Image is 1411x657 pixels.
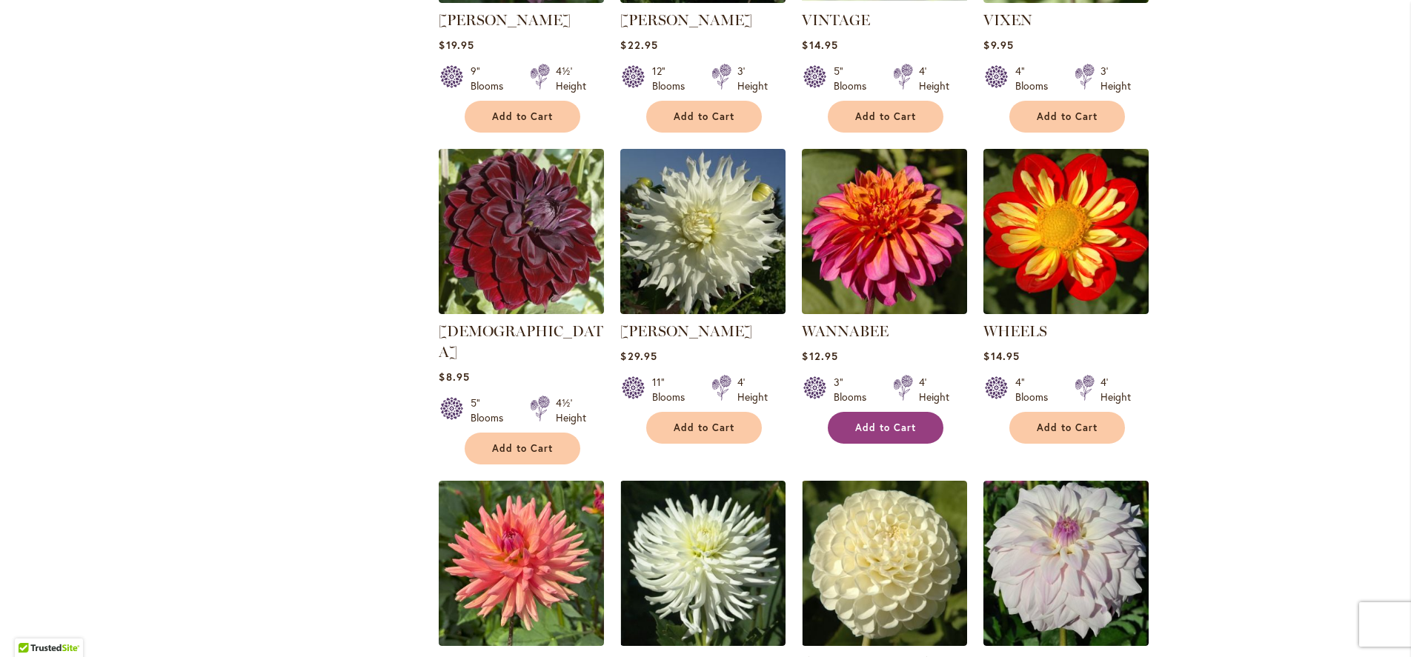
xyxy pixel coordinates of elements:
[471,64,512,93] div: 9" Blooms
[1037,421,1098,434] span: Add to Cart
[620,322,752,340] a: [PERSON_NAME]
[652,64,694,93] div: 12" Blooms
[652,375,694,404] div: 11" Blooms
[439,481,604,646] img: WHIPPER SNAPPER
[1009,412,1125,444] button: Add to Cart
[439,322,603,361] a: [DEMOGRAPHIC_DATA]
[855,110,916,123] span: Add to Cart
[983,38,1013,52] span: $9.95
[439,303,604,317] a: VOODOO
[1015,375,1057,404] div: 4" Blooms
[828,412,943,444] button: Add to Cart
[802,635,967,649] a: WHITE NETTIE
[439,11,571,29] a: [PERSON_NAME]
[465,101,580,133] button: Add to Cart
[439,149,604,314] img: VOODOO
[802,481,967,646] img: WHITE NETTIE
[620,635,786,649] a: WHITE LIGHTNING
[983,303,1149,317] a: WHEELS
[1009,101,1125,133] button: Add to Cart
[556,64,586,93] div: 4½' Height
[439,635,604,649] a: WHIPPER SNAPPER
[802,303,967,317] a: WANNABEE
[919,375,949,404] div: 4' Height
[492,110,553,123] span: Add to Cart
[983,11,1032,29] a: VIXEN
[620,349,657,363] span: $29.95
[492,442,553,455] span: Add to Cart
[439,370,469,384] span: $8.95
[471,396,512,425] div: 5" Blooms
[802,349,837,363] span: $12.95
[646,101,762,133] button: Add to Cart
[919,64,949,93] div: 4' Height
[620,303,786,317] a: Walter Hardisty
[983,149,1149,314] img: WHEELS
[983,322,1047,340] a: WHEELS
[834,375,875,404] div: 3" Blooms
[620,38,657,52] span: $22.95
[620,149,786,314] img: Walter Hardisty
[674,421,734,434] span: Add to Cart
[11,604,53,646] iframe: Launch Accessibility Center
[834,64,875,93] div: 5" Blooms
[828,101,943,133] button: Add to Cart
[983,481,1149,646] img: Who Me?
[802,322,889,340] a: WANNABEE
[439,38,474,52] span: $19.95
[802,11,870,29] a: VINTAGE
[802,149,967,314] img: WANNABEE
[620,481,786,646] img: WHITE LIGHTNING
[855,421,916,434] span: Add to Cart
[556,396,586,425] div: 4½' Height
[620,11,752,29] a: [PERSON_NAME]
[802,38,837,52] span: $14.95
[674,110,734,123] span: Add to Cart
[1015,64,1057,93] div: 4" Blooms
[1100,64,1131,93] div: 3' Height
[1037,110,1098,123] span: Add to Cart
[737,375,768,404] div: 4' Height
[983,349,1019,363] span: $14.95
[737,64,768,93] div: 3' Height
[1100,375,1131,404] div: 4' Height
[646,412,762,444] button: Add to Cart
[983,635,1149,649] a: Who Me?
[465,433,580,464] button: Add to Cart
